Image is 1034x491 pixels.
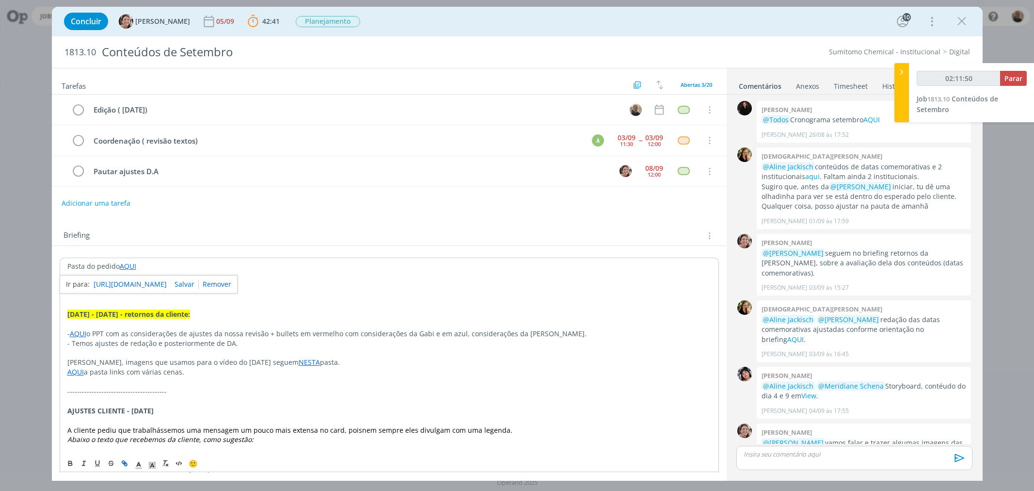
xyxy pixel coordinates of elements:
a: AQUI [120,262,136,271]
span: Conteúdos de Setembro [917,94,998,114]
span: Tarefas [62,79,86,91]
div: 12:00 [648,141,661,147]
button: Concluir [64,13,108,30]
img: arrow-down-up.svg [656,81,663,89]
button: A [591,133,605,147]
button: A [619,164,633,179]
span: Parar [1004,74,1022,83]
b: [PERSON_NAME] [762,428,812,437]
span: @[PERSON_NAME] [818,315,879,324]
a: Histórico [882,77,911,91]
p: Storyboard, contéudo do dia 4 e 9 em . [762,381,966,401]
span: @Aline Jackisch [763,315,813,324]
strong: AJUSTES CLIENTE - [DATE] [67,406,154,415]
span: @[PERSON_NAME] [763,248,824,258]
img: C [737,300,752,315]
span: @Aline Jackisch [763,162,813,171]
p: ----------------------------------------- [67,387,711,396]
span: 1813.10 [927,95,950,103]
span: Cor de Fundo [145,458,159,470]
div: 03/09 [618,134,636,141]
p: a pasta links com várias cenas. [67,367,711,377]
a: [URL][DOMAIN_NAME] [94,278,167,291]
span: Cor do Texto [132,458,145,470]
button: Planejamento [295,16,361,28]
span: 04/09 às 17:55 [809,407,849,415]
button: Parar [1000,71,1027,86]
p: [PERSON_NAME], imagens que usamos para o vídeo do [DATE] seguem pasta. [67,358,711,367]
span: Briefing [64,229,90,242]
b: [DEMOGRAPHIC_DATA][PERSON_NAME] [762,152,882,161]
p: Pasta do pedido [67,262,711,271]
button: 42:41 [245,14,282,29]
p: [PERSON_NAME] [762,217,807,226]
a: Digital [949,47,970,56]
button: 10 [895,14,910,29]
p: redação das datas comemorativas ajustadas conforme orientação no briefing . [762,315,966,344]
p: - Temos ajustes de redação e posteriormente de DA. [67,339,711,348]
a: NESTA [299,358,320,367]
a: Comentários [738,77,782,91]
b: [DEMOGRAPHIC_DATA][PERSON_NAME] [762,305,882,313]
a: View [801,391,816,400]
span: nem sempre eles divulgam com uma legenda. [362,426,512,435]
b: [PERSON_NAME] [762,371,812,380]
span: @Todos [763,115,789,124]
p: seguem no briefing retornos da [PERSON_NAME], sobre a avaliação dela dos conteúdos (datas comemor... [762,248,966,278]
div: 05/09 [216,18,236,25]
div: A [592,134,604,147]
span: 42:41 [262,16,280,26]
div: Conteúdos de Setembro [98,40,589,64]
div: Coordenação ( revisão textos) [90,135,583,147]
p: [PERSON_NAME] [762,283,807,292]
b: [PERSON_NAME] [762,105,812,114]
p: [PERSON_NAME] [762,350,807,359]
button: R [629,102,643,117]
span: @Meridiane Schena [818,381,884,391]
a: AQUI [70,329,86,338]
img: A [737,234,752,248]
div: 03/09 [645,134,663,141]
p: Sugiro que, antes da iniciar, tu dê uma olhadinha para ver se está dentro do esperado pelo client... [762,182,966,212]
span: @Aline Jackisch [763,381,813,391]
span: 03/09 às 15:27 [809,283,849,292]
img: E [737,367,752,381]
button: Adicionar uma tarefa [61,195,131,212]
div: 08/09 [645,165,663,172]
b: [PERSON_NAME] [762,238,812,247]
div: 11:30 [620,141,633,147]
img: A [119,14,133,29]
div: 10 [903,13,911,21]
a: AQUI [863,115,880,124]
div: Anexos [796,82,819,91]
img: S [737,101,752,115]
button: 🙂 [186,458,200,470]
a: aqui [805,172,820,181]
span: 1813.10 [64,47,96,58]
strong: [DATE] - [DATE] - retornos da cliente: [67,310,190,319]
a: AQUI [787,335,804,344]
div: 12:00 [648,172,661,177]
p: - o PPT com as considerações de ajustes da nossa revisão + bullets em vermelho com considerações ... [67,329,711,339]
p: [PERSON_NAME] [762,407,807,415]
span: -- [639,137,642,144]
a: Job1813.10Conteúdos de Setembro [917,94,998,114]
span: 🙂 [189,459,198,469]
span: Concluir [71,17,101,25]
a: AQUI [67,367,84,376]
div: Pautar ajustes D.A [90,165,611,178]
img: R [630,104,642,116]
p: vamos falar e trazer algumas imagens das captações do [DATE] para o roteiro, reduzindo as imagens... [762,438,966,468]
p: [PERSON_NAME] [762,131,807,139]
span: 01/09 às 17:59 [809,217,849,226]
em: Abaixo o texto que recebemos da cliente, como sugestão: [67,435,254,444]
img: A [620,165,632,177]
span: @[PERSON_NAME] [830,182,891,191]
span: 26/08 às 17:52 [809,131,849,139]
p: Cronograma setembro [762,115,966,125]
span: @[PERSON_NAME] [763,438,824,447]
span: 03/09 às 16:45 [809,350,849,359]
span: [PERSON_NAME] [135,18,190,25]
div: Edição ( [DATE]) [90,104,621,116]
button: A[PERSON_NAME] [119,14,190,29]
